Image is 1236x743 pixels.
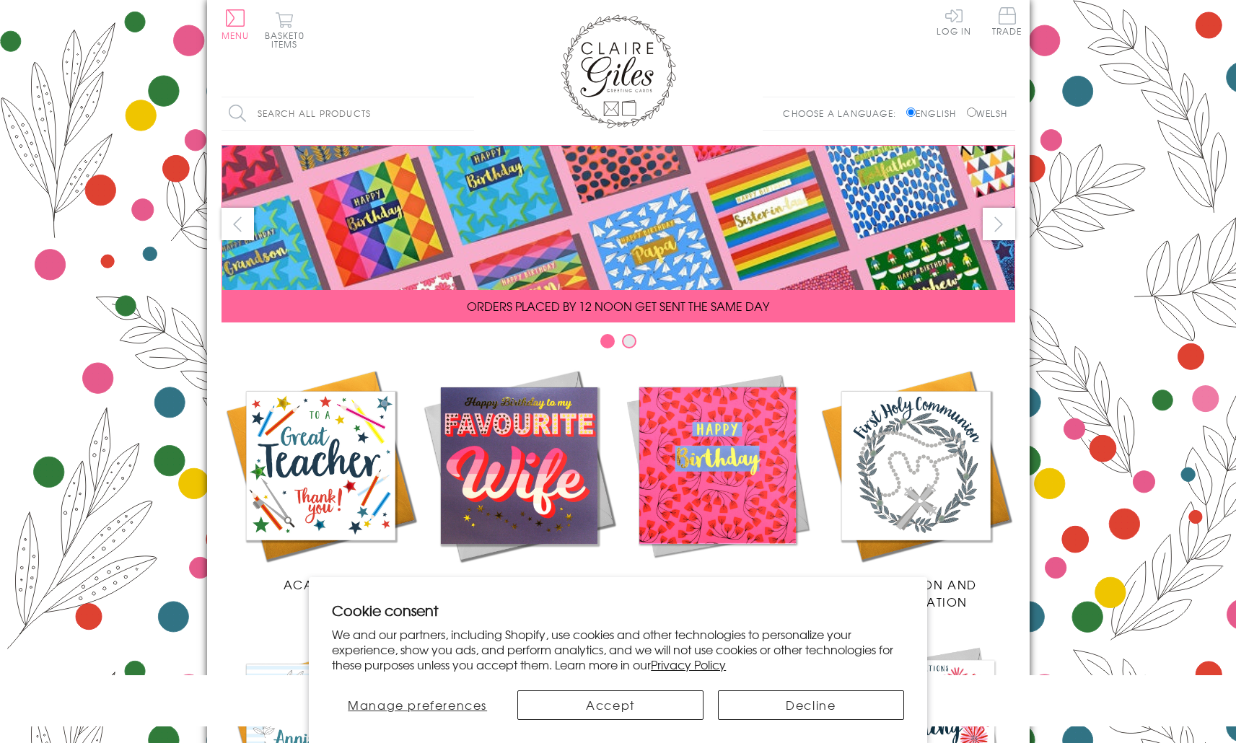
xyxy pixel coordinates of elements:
[517,690,704,720] button: Accept
[467,297,769,315] span: ORDERS PLACED BY 12 NOON GET SENT THE SAME DAY
[937,7,971,35] a: Log In
[992,7,1022,35] span: Trade
[332,690,503,720] button: Manage preferences
[471,576,566,593] span: New Releases
[854,576,977,610] span: Communion and Confirmation
[561,14,676,128] img: Claire Giles Greetings Cards
[222,9,250,40] button: Menu
[265,12,304,48] button: Basket0 items
[651,656,726,673] a: Privacy Policy
[348,696,487,713] span: Manage preferences
[683,576,752,593] span: Birthdays
[906,107,916,117] input: English
[332,627,904,672] p: We and our partners, including Shopify, use cookies and other technologies to personalize your ex...
[906,107,963,120] label: English
[967,107,976,117] input: Welsh
[222,208,254,240] button: prev
[817,366,1015,610] a: Communion and Confirmation
[271,29,304,50] span: 0 items
[222,29,250,42] span: Menu
[983,208,1015,240] button: next
[718,690,904,720] button: Decline
[783,107,903,120] p: Choose a language:
[420,366,618,593] a: New Releases
[222,333,1015,356] div: Carousel Pagination
[622,334,636,348] button: Carousel Page 2
[222,97,474,130] input: Search all products
[332,600,904,620] h2: Cookie consent
[967,107,1008,120] label: Welsh
[600,334,615,348] button: Carousel Page 1 (Current Slide)
[222,366,420,593] a: Academic
[284,576,358,593] span: Academic
[992,7,1022,38] a: Trade
[460,97,474,130] input: Search
[618,366,817,593] a: Birthdays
